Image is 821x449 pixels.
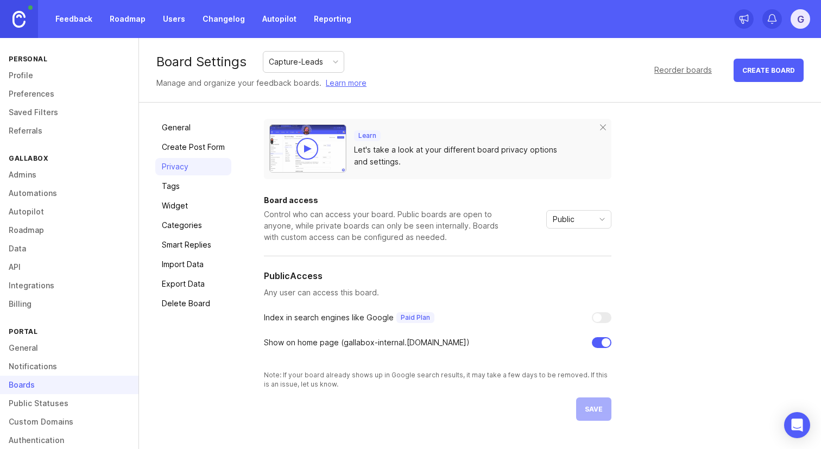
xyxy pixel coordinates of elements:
a: Paid Plan [394,312,434,323]
div: Manage and organize your feedback boards. [156,77,367,89]
a: Import Data [155,256,231,273]
a: General [155,119,231,136]
a: Export Data [155,275,231,293]
a: Privacy [155,158,231,175]
div: Index in search engines like Google [264,312,434,324]
div: Board access [264,197,503,204]
div: Reorder boards [654,64,712,76]
a: Roadmap [103,9,152,29]
button: G [791,9,810,29]
div: Let's take a look at your different board privacy options and settings. [354,144,586,168]
div: Note: If your board already shows up in Google search results, it may take a few days to be remov... [264,370,611,389]
p: Any user can access this board. [264,287,611,299]
button: Create Board [734,59,804,82]
span: Create Board [742,66,795,74]
a: Tags [155,178,231,195]
a: Changelog [196,9,251,29]
a: Users [156,9,192,29]
p: Paid Plan [401,313,430,322]
div: Show on home page ( gallabox-internal .[DOMAIN_NAME]) [264,337,470,349]
span: Public [553,213,574,225]
a: Categories [155,217,231,234]
a: Widget [155,197,231,214]
p: Learn [358,131,376,140]
a: Learn more [326,77,367,89]
a: Autopilot [256,9,303,29]
a: Feedback [49,9,99,29]
div: Board Settings [156,55,247,68]
div: Capture-Leads [269,56,323,68]
h5: Public Access [264,269,323,282]
svg: toggle icon [593,215,611,224]
img: video-thumbnail-privacy-dac4fa42d9a25228b883fcf3c7704dd2.jpg [269,124,346,173]
a: Delete Board [155,295,231,312]
img: Canny Home [12,11,26,28]
a: Reporting [307,9,358,29]
div: Open Intercom Messenger [784,412,810,438]
div: Control who can access your board. Public boards are open to anyone, while private boards can onl... [264,208,503,243]
a: Create Post Form [155,138,231,156]
div: toggle menu [546,210,611,229]
a: Smart Replies [155,236,231,254]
